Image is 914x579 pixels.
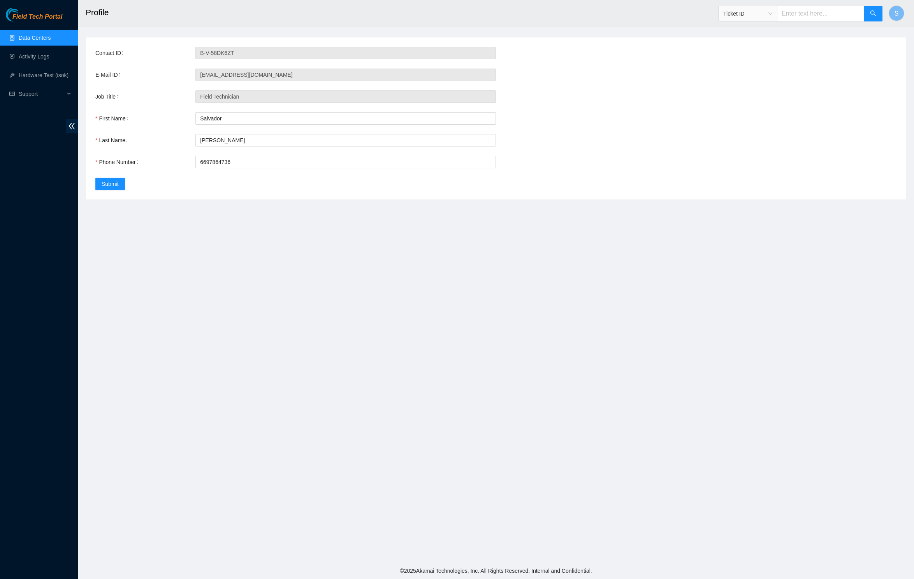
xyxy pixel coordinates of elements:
footer: © 2025 Akamai Technologies, Inc. All Rights Reserved. Internal and Confidential. [78,563,914,579]
input: Contact ID [195,47,496,59]
label: Job Title [95,90,121,103]
input: Phone Number [195,156,496,168]
span: Submit [102,180,119,188]
button: Submit [95,178,125,190]
span: S [895,9,899,18]
label: First Name [95,112,131,125]
input: Last Name [195,134,496,147]
label: Phone Number [95,156,141,168]
span: Field Tech Portal [12,13,62,21]
label: Contact ID [95,47,127,59]
label: Last Name [95,134,131,147]
span: Support [19,86,65,102]
input: Enter text here... [777,6,864,21]
a: Activity Logs [19,53,49,60]
span: Ticket ID [723,8,772,19]
button: S [889,5,904,21]
input: First Name [195,112,496,125]
a: Akamai TechnologiesField Tech Portal [6,14,62,24]
span: double-left [66,119,78,133]
input: E-Mail ID [195,69,496,81]
span: search [870,10,876,18]
a: Data Centers [19,35,51,41]
label: E-Mail ID [95,69,123,81]
a: Hardware Test (isok) [19,72,69,78]
img: Akamai Technologies [6,8,39,21]
span: read [9,91,15,97]
input: Job Title [195,90,496,103]
button: search [864,6,882,21]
